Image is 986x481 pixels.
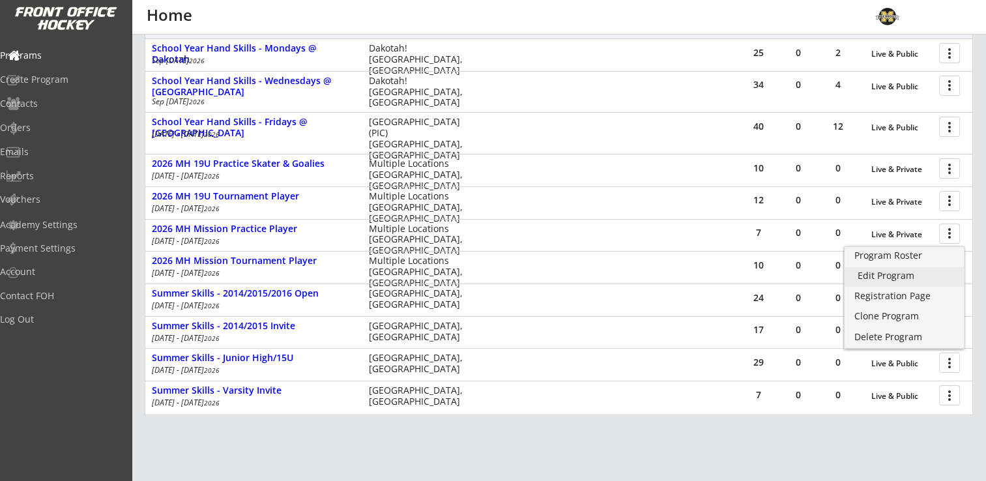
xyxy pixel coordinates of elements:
a: Program Roster [845,247,964,267]
div: Live & Public [871,50,933,59]
div: Summer Skills - Varsity Invite [152,385,355,396]
div: 0 [819,325,858,334]
div: 0 [779,48,818,57]
div: [GEOGRAPHIC_DATA], [GEOGRAPHIC_DATA] [369,385,471,407]
div: Live & Public [871,82,933,91]
em: 2026 [189,56,205,65]
div: 10 [739,261,778,270]
div: Live & Private [871,230,933,239]
div: School Year Hand Skills - Wednesdays @ [GEOGRAPHIC_DATA] [152,76,355,98]
em: 2026 [204,398,220,407]
div: 4 [819,80,858,89]
em: 2026 [204,366,220,375]
div: [DATE] - [DATE] [152,366,351,374]
div: Live & Public [871,123,933,132]
div: 17 [739,325,778,334]
div: [GEOGRAPHIC_DATA], [GEOGRAPHIC_DATA] [369,353,471,375]
em: 2026 [204,171,220,181]
div: 2026 MH Mission Tournament Player [152,255,355,267]
button: more_vert [939,191,960,211]
div: [DATE] - [DATE] [152,237,351,245]
div: Live & Private [871,197,933,207]
div: Registration Page [854,291,954,300]
div: 10 [739,164,778,173]
div: Multiple Locations [GEOGRAPHIC_DATA], [GEOGRAPHIC_DATA] [369,191,471,224]
div: 2026 MH 19U Practice Skater & Goalies [152,158,355,169]
div: [DATE] - [DATE] [152,399,351,407]
div: 0 [819,390,858,400]
div: [DATE] - [DATE] [152,302,351,310]
div: 0 [779,80,818,89]
em: 2026 [204,237,220,246]
button: more_vert [939,385,960,405]
div: [GEOGRAPHIC_DATA], [GEOGRAPHIC_DATA] [369,288,471,310]
em: 2026 [204,334,220,343]
div: Clone Program [854,312,954,321]
a: Registration Page [845,287,964,307]
div: School Year Hand Skills - Fridays @ [GEOGRAPHIC_DATA] [152,117,355,139]
div: Multiple Locations [GEOGRAPHIC_DATA], [GEOGRAPHIC_DATA] [369,224,471,256]
button: more_vert [939,224,960,244]
div: 25 [739,48,778,57]
div: Sep [DATE] [152,98,351,106]
em: 2026 [204,130,220,139]
div: 0 [779,390,818,400]
div: 2026 MH 19U Tournament Player [152,191,355,202]
div: Program Roster [854,251,954,260]
button: more_vert [939,353,960,373]
div: Dakotah! [GEOGRAPHIC_DATA], [GEOGRAPHIC_DATA] [369,43,471,76]
div: [DATE] - [DATE] [152,130,351,138]
div: 7 [739,390,778,400]
div: 0 [819,293,858,302]
div: Summer Skills - 2014/2015 Invite [152,321,355,332]
div: Edit Program [858,271,951,280]
div: 7 [739,228,778,237]
div: 0 [819,164,858,173]
div: Live & Private [871,165,933,174]
em: 2026 [204,204,220,213]
div: 12 [739,196,778,205]
a: Edit Program [845,267,964,287]
div: [DATE] - [DATE] [152,205,351,212]
button: more_vert [939,158,960,179]
div: 0 [779,196,818,205]
div: 0 [779,228,818,237]
div: 0 [819,228,858,237]
div: [DATE] - [DATE] [152,269,351,277]
div: Dakotah! [GEOGRAPHIC_DATA], [GEOGRAPHIC_DATA] [369,76,471,108]
div: Sep [DATE] [152,57,351,65]
div: Summer Skills - Junior High/15U [152,353,355,364]
div: School Year Hand Skills - Mondays @ Dakotah [152,43,355,65]
div: 24 [739,293,778,302]
button: more_vert [939,117,960,137]
em: 2026 [204,301,220,310]
div: 0 [819,261,858,270]
div: Delete Program [854,332,954,342]
div: Summer Skills - 2014/2015/2016 Open [152,288,355,299]
div: Multiple Locations [GEOGRAPHIC_DATA], [GEOGRAPHIC_DATA] [369,158,471,191]
div: [DATE] - [DATE] [152,334,351,342]
div: 0 [779,358,818,367]
div: 0 [779,164,818,173]
div: [DATE] - [DATE] [152,172,351,180]
em: 2026 [204,269,220,278]
div: Live & Public [871,359,933,368]
div: 29 [739,358,778,367]
button: more_vert [939,43,960,63]
div: 12 [819,122,858,131]
div: Live & Public [871,392,933,401]
div: 0 [779,325,818,334]
div: 0 [779,293,818,302]
em: 2026 [189,97,205,106]
div: 0 [779,122,818,131]
div: 2026 MH Mission Practice Player [152,224,355,235]
div: 2 [819,48,858,57]
div: 0 [819,196,858,205]
div: [GEOGRAPHIC_DATA], [GEOGRAPHIC_DATA] [369,321,471,343]
div: [GEOGRAPHIC_DATA] (PIC) [GEOGRAPHIC_DATA], [GEOGRAPHIC_DATA] [369,117,471,160]
div: Multiple Locations [GEOGRAPHIC_DATA], [GEOGRAPHIC_DATA] [369,255,471,288]
div: 40 [739,122,778,131]
div: 0 [779,261,818,270]
div: 0 [819,358,858,367]
button: more_vert [939,76,960,96]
